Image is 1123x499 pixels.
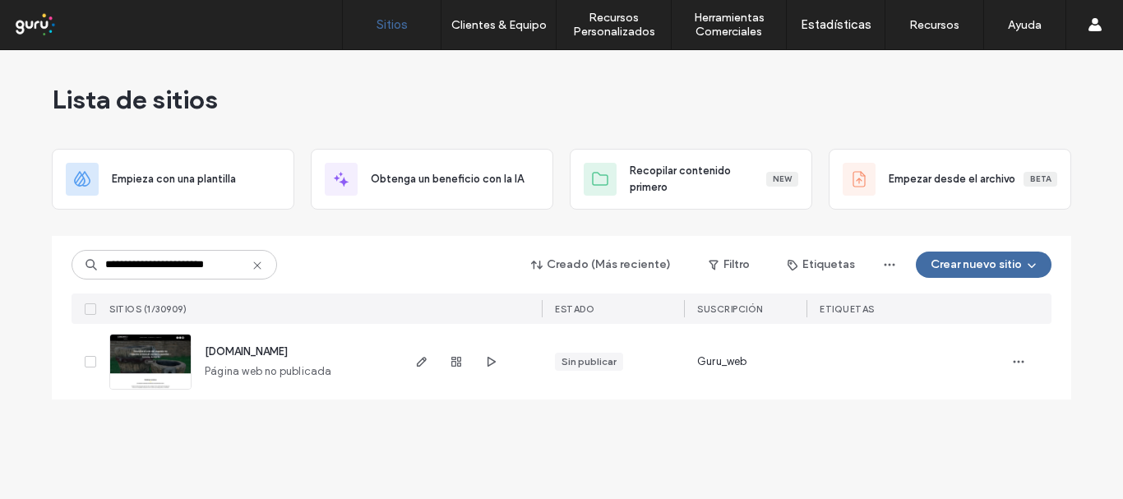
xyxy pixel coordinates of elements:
[205,345,288,358] a: [DOMAIN_NAME]
[311,149,553,210] div: Obtenga un beneficio con la IA
[909,18,959,32] label: Recursos
[555,303,594,315] span: ESTADO
[112,171,236,187] span: Empieza con una plantilla
[451,18,547,32] label: Clientes & Equipo
[692,252,766,278] button: Filtro
[916,252,1051,278] button: Crear nuevo sitio
[561,354,617,369] div: Sin publicar
[517,252,686,278] button: Creado (Más reciente)
[672,11,786,39] label: Herramientas Comerciales
[52,149,294,210] div: Empieza con una plantilla
[205,363,332,380] span: Página web no publicada
[889,171,1015,187] span: Empezar desde el archivo
[773,252,870,278] button: Etiquetas
[570,149,812,210] div: Recopilar contenido primeroNew
[1008,18,1042,32] label: Ayuda
[557,11,671,39] label: Recursos Personalizados
[820,303,875,315] span: ETIQUETAS
[697,303,763,315] span: Suscripción
[630,163,766,196] span: Recopilar contenido primero
[109,303,187,315] span: SITIOS (1/30909)
[371,171,524,187] span: Obtenga un beneficio con la IA
[766,172,798,187] div: New
[377,17,408,32] label: Sitios
[52,83,218,116] span: Lista de sitios
[1024,172,1057,187] div: Beta
[801,17,871,32] label: Estadísticas
[697,353,747,370] span: Guru_web
[829,149,1071,210] div: Empezar desde el archivoBeta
